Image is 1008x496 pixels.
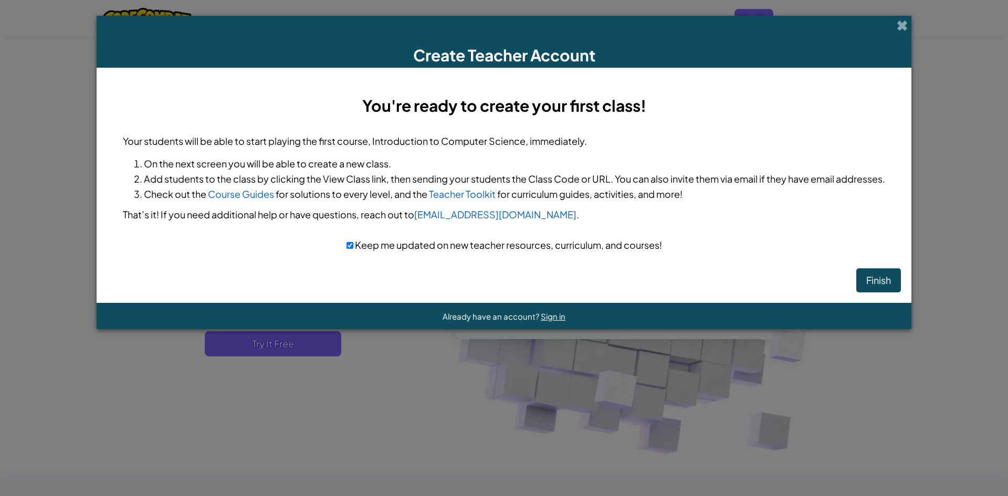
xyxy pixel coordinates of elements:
[856,268,901,292] button: Finish
[497,188,682,200] span: for curriculum guides, activities, and more!
[144,171,885,186] li: Add students to the class by clicking the View Class link, then sending your students the Class C...
[276,188,427,200] span: for solutions to every level, and the
[123,94,885,118] h3: You're ready to create your first class!
[353,239,662,251] span: Keep me updated on new teacher resources, curriculum, and courses!
[443,311,541,321] span: Already have an account?
[414,208,576,220] a: [EMAIL_ADDRESS][DOMAIN_NAME]
[541,311,565,321] a: Sign in
[144,156,885,171] li: On the next screen you will be able to create a new class.
[413,45,595,65] span: Create Teacher Account
[123,133,885,149] p: Your students will be able to start playing the first course, Introduction to Computer Science, i...
[429,188,496,200] a: Teacher Toolkit
[144,188,206,200] span: Check out the
[123,208,579,220] span: That’s it! If you need additional help or have questions, reach out to .
[208,188,274,200] a: Course Guides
